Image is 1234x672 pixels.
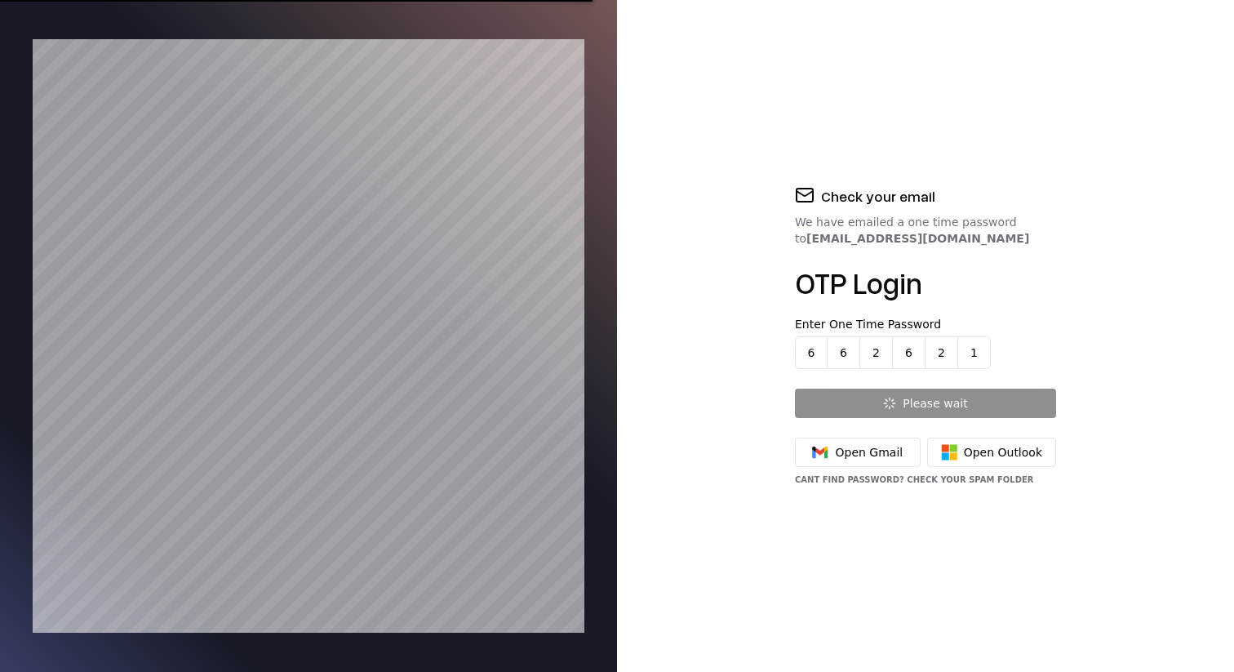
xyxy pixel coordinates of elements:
[795,438,921,467] button: Open Gmail
[795,474,1056,487] div: Cant find password? check your spam folder
[795,266,1056,299] h1: OTP Login
[821,185,935,207] h2: Check your email
[806,232,1029,245] b: [EMAIL_ADDRESS][DOMAIN_NAME]
[795,214,1056,247] div: We have emailed a one time password to
[927,438,1056,467] button: Open Outlook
